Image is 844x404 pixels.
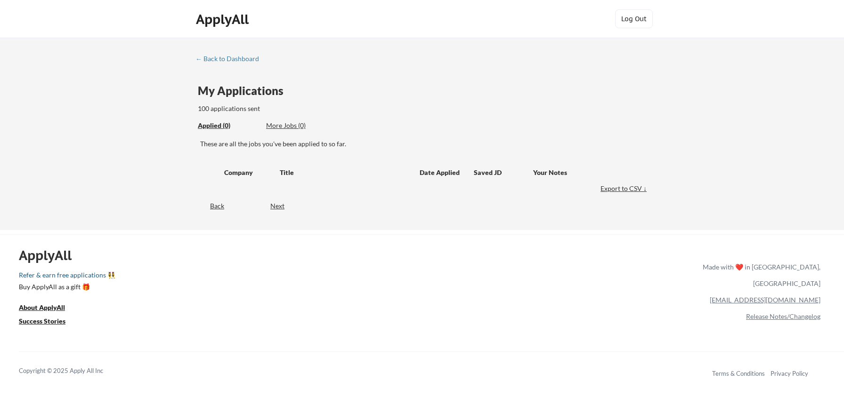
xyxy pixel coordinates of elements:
a: Success Stories [19,316,78,328]
div: My Applications [198,85,291,96]
div: Back [195,201,224,211]
div: Company [224,168,271,177]
u: About ApplyAll [19,303,65,311]
div: These are all the jobs you've been applied to so far. [200,139,649,149]
div: These are job applications we think you'd be a good fit for, but couldn't apply you to automatica... [266,121,335,131]
div: Next [270,201,295,211]
div: ApplyAll [196,11,252,27]
a: About ApplyAll [19,302,78,314]
div: Made with ❤️ in [GEOGRAPHIC_DATA], [GEOGRAPHIC_DATA] [699,259,820,292]
div: 100 applications sent [198,104,380,113]
a: Buy ApplyAll as a gift 🎁 [19,282,113,293]
div: These are all the jobs you've been applied to so far. [198,121,259,131]
div: ApplyAll [19,247,82,263]
div: ← Back to Dashboard [195,55,266,62]
div: Date Applied [420,168,461,177]
div: Copyright © 2025 Apply All Inc [19,366,127,376]
a: [EMAIL_ADDRESS][DOMAIN_NAME] [710,296,820,304]
div: Your Notes [533,168,641,177]
div: Title [280,168,411,177]
div: Export to CSV ↓ [601,184,649,193]
a: Refer & earn free applications 👯‍♀️ [19,272,506,282]
u: Success Stories [19,317,65,325]
div: More Jobs (0) [266,121,335,130]
a: Privacy Policy [771,370,808,377]
div: Applied (0) [198,121,259,130]
button: Log Out [615,9,653,28]
a: Terms & Conditions [712,370,765,377]
div: Saved JD [474,164,533,181]
div: Buy ApplyAll as a gift 🎁 [19,284,113,290]
a: ← Back to Dashboard [195,55,266,64]
a: Release Notes/Changelog [746,312,820,320]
